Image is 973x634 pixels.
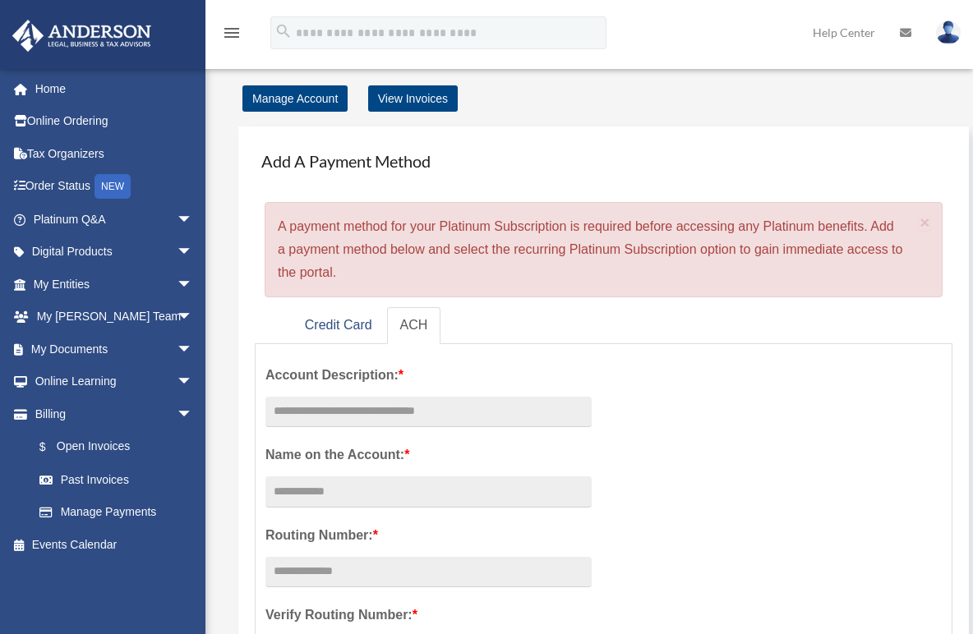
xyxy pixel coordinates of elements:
[368,85,458,112] a: View Invoices
[265,604,592,627] label: Verify Routing Number:
[12,333,218,365] a: My Documentsarrow_drop_down
[12,72,218,105] a: Home
[936,21,961,44] img: User Pic
[177,203,210,237] span: arrow_drop_down
[387,307,441,344] a: ACH
[48,437,57,457] span: $
[12,268,218,301] a: My Entitiesarrow_drop_down
[12,105,218,138] a: Online Ordering
[222,23,242,43] i: menu
[265,364,592,387] label: Account Description:
[12,137,218,170] a: Tax Organizers
[12,236,218,269] a: Digital Productsarrow_drop_down
[177,365,210,399] span: arrow_drop_down
[12,203,218,236] a: Platinum Q&Aarrow_drop_down
[274,22,293,40] i: search
[920,213,930,232] span: ×
[265,443,592,466] label: Name on the Account:
[95,174,131,199] div: NEW
[23,430,218,464] a: $Open Invoices
[12,528,218,561] a: Events Calendar
[177,333,210,366] span: arrow_drop_down
[23,496,210,529] a: Manage Payments
[920,214,930,231] button: Close
[12,397,218,430] a: Billingarrow_drop_down
[292,307,385,344] a: Credit Card
[177,268,210,301] span: arrow_drop_down
[12,365,218,398] a: Online Learningarrow_drop_down
[222,29,242,43] a: menu
[265,524,592,547] label: Routing Number:
[12,170,218,204] a: Order StatusNEW
[177,301,210,334] span: arrow_drop_down
[255,143,952,179] h4: Add A Payment Method
[177,236,210,269] span: arrow_drop_down
[265,202,943,297] div: A payment method for your Platinum Subscription is required before accessing any Platinum benefit...
[177,397,210,431] span: arrow_drop_down
[242,85,348,112] a: Manage Account
[7,20,156,52] img: Anderson Advisors Platinum Portal
[23,463,218,496] a: Past Invoices
[12,301,218,333] a: My [PERSON_NAME] Teamarrow_drop_down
